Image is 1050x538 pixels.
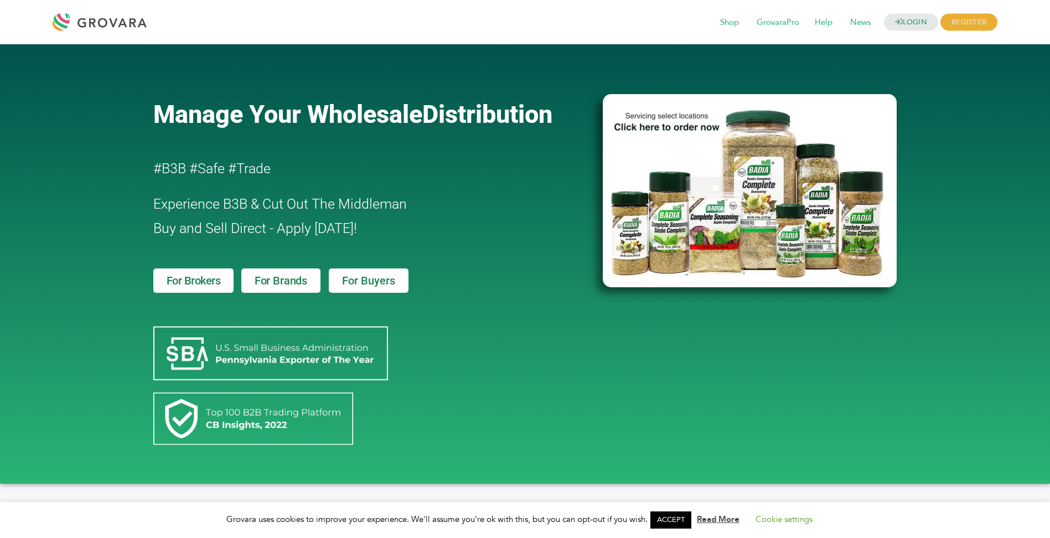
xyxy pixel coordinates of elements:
[842,12,878,33] span: News
[807,12,840,33] span: Help
[842,17,878,29] a: News
[712,17,747,29] a: Shop
[153,196,407,212] span: Experience B3B & Cut Out The Middleman
[167,275,221,286] span: For Brokers
[884,14,938,31] a: LOGIN
[255,275,307,286] span: For Brands
[153,157,540,181] h2: #B3B #Safe #Trade
[807,17,840,29] a: Help
[940,14,997,31] span: REGISTER
[153,268,234,293] a: For Brokers
[153,100,585,129] a: Manage Your WholesaleDistribution
[342,275,395,286] span: For Buyers
[153,220,357,236] span: Buy and Sell Direct - Apply [DATE]!
[749,17,807,29] a: GrovaraPro
[153,100,422,129] span: Manage Your Wholesale
[422,100,552,129] span: Distribution
[329,268,408,293] a: For Buyers
[756,514,813,525] a: Cookie settings
[749,12,807,33] span: GrovaraPro
[226,514,824,525] span: Grovara uses cookies to improve your experience. We'll assume you're ok with this, but you can op...
[241,268,320,293] a: For Brands
[650,511,691,529] a: ACCEPT
[712,12,747,33] span: Shop
[697,514,739,525] a: Read More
